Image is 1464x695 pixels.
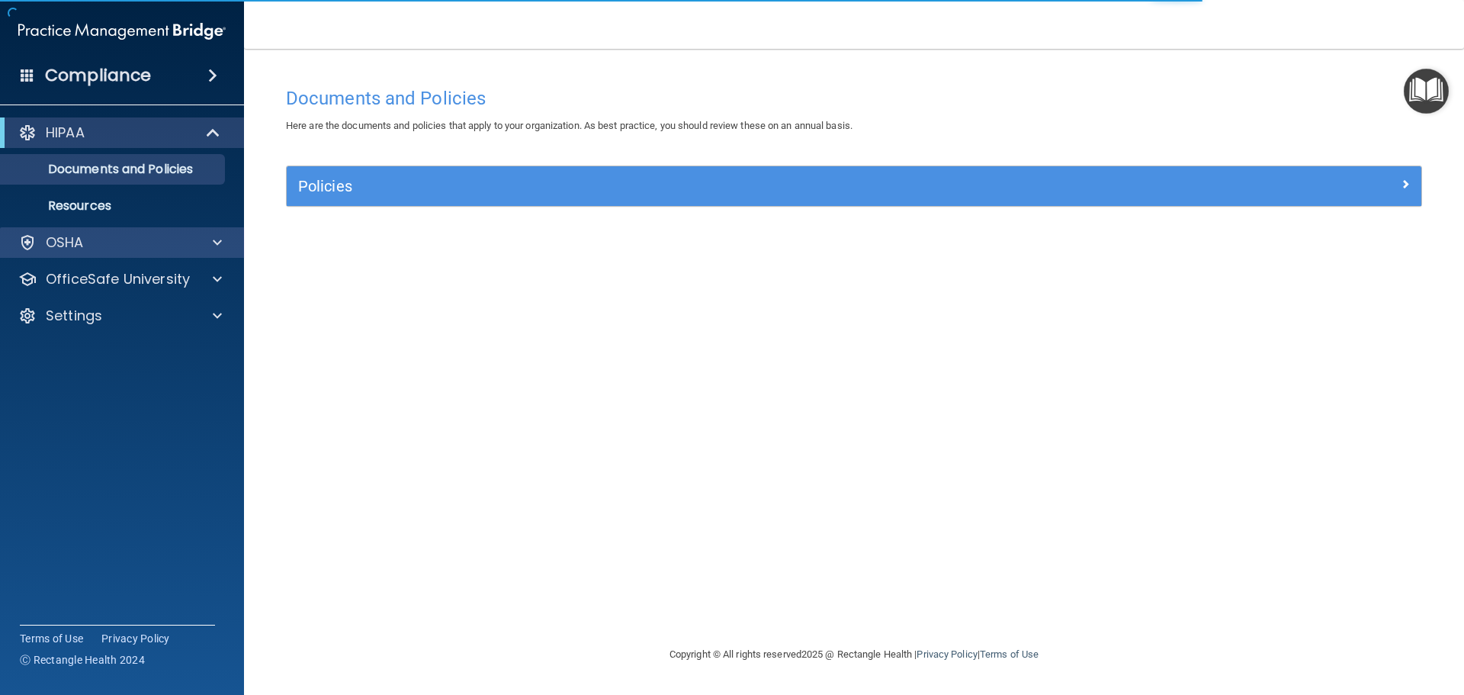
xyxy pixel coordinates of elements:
a: OSHA [18,233,222,252]
a: HIPAA [18,124,221,142]
a: Privacy Policy [917,648,977,660]
p: OSHA [46,233,84,252]
a: Privacy Policy [101,631,170,646]
p: Settings [46,307,102,325]
iframe: Drift Widget Chat Controller [1200,587,1446,648]
a: Terms of Use [20,631,83,646]
a: OfficeSafe University [18,270,222,288]
h4: Documents and Policies [286,88,1422,108]
p: HIPAA [46,124,85,142]
span: Ⓒ Rectangle Health 2024 [20,652,145,668]
p: Resources [10,198,218,214]
button: Open Resource Center [1404,69,1449,114]
a: Settings [18,307,222,325]
a: Terms of Use [980,648,1039,660]
div: Copyright © All rights reserved 2025 @ Rectangle Health | | [576,630,1132,679]
span: Here are the documents and policies that apply to your organization. As best practice, you should... [286,120,852,131]
p: Documents and Policies [10,162,218,177]
p: OfficeSafe University [46,270,190,288]
h4: Compliance [45,65,151,86]
a: Policies [298,174,1410,198]
h5: Policies [298,178,1126,195]
img: PMB logo [18,16,226,47]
